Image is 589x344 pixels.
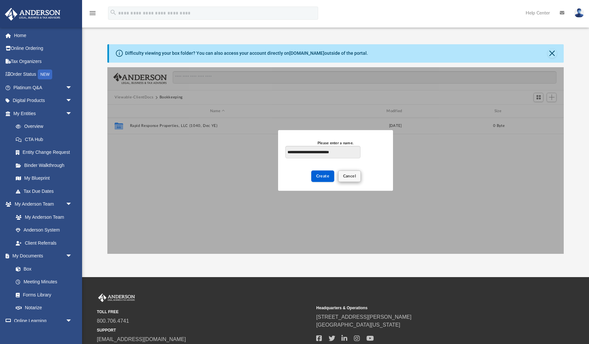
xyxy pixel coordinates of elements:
a: My Entitiesarrow_drop_down [5,107,82,120]
button: Close [548,49,557,58]
small: TOLL FREE [97,309,312,315]
a: Online Learningarrow_drop_down [5,314,79,327]
a: Tax Organizers [5,55,82,68]
a: Client Referrals [9,236,79,250]
span: Create [316,174,330,178]
input: Please enter a name. [285,146,360,158]
div: Please enter a name. [285,140,386,146]
a: Tax Due Dates [9,185,82,198]
button: Create [311,171,335,182]
a: 800.706.4741 [97,318,129,324]
a: Digital Productsarrow_drop_down [5,94,82,107]
a: Notarize [9,301,79,314]
img: Anderson Advisors Platinum Portal [3,8,62,21]
a: Anderson System [9,224,79,237]
img: Anderson Advisors Platinum Portal [97,293,136,302]
span: arrow_drop_down [66,198,79,211]
a: menu [89,12,97,17]
small: Headquarters & Operations [316,305,531,311]
a: [EMAIL_ADDRESS][DOMAIN_NAME] [97,336,186,342]
div: Difficulty viewing your box folder? You can also access your account directly on outside of the p... [125,50,368,57]
a: Meeting Minutes [9,275,79,289]
div: NEW [38,70,52,79]
i: search [110,9,117,16]
span: arrow_drop_down [66,81,79,94]
a: My Anderson Team [9,211,76,224]
a: My Documentsarrow_drop_down [5,250,79,263]
a: [GEOGRAPHIC_DATA][US_STATE] [316,322,400,328]
div: New Folder [278,130,393,191]
a: [DOMAIN_NAME] [289,51,324,56]
a: Forms Library [9,288,76,301]
span: arrow_drop_down [66,314,79,328]
a: Overview [9,120,82,133]
a: CTA Hub [9,133,82,146]
a: Binder Walkthrough [9,159,82,172]
span: Cancel [343,174,356,178]
a: Order StatusNEW [5,68,82,81]
a: [STREET_ADDRESS][PERSON_NAME] [316,314,411,320]
i: menu [89,9,97,17]
span: arrow_drop_down [66,94,79,108]
a: Entity Change Request [9,146,82,159]
a: Box [9,262,76,275]
small: SUPPORT [97,327,312,333]
a: Online Ordering [5,42,82,55]
a: Platinum Q&Aarrow_drop_down [5,81,82,94]
a: My Anderson Teamarrow_drop_down [5,198,79,211]
img: User Pic [574,8,584,18]
a: Home [5,29,82,42]
span: arrow_drop_down [66,250,79,263]
button: Cancel [338,171,361,182]
span: arrow_drop_down [66,107,79,120]
a: My Blueprint [9,172,79,185]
